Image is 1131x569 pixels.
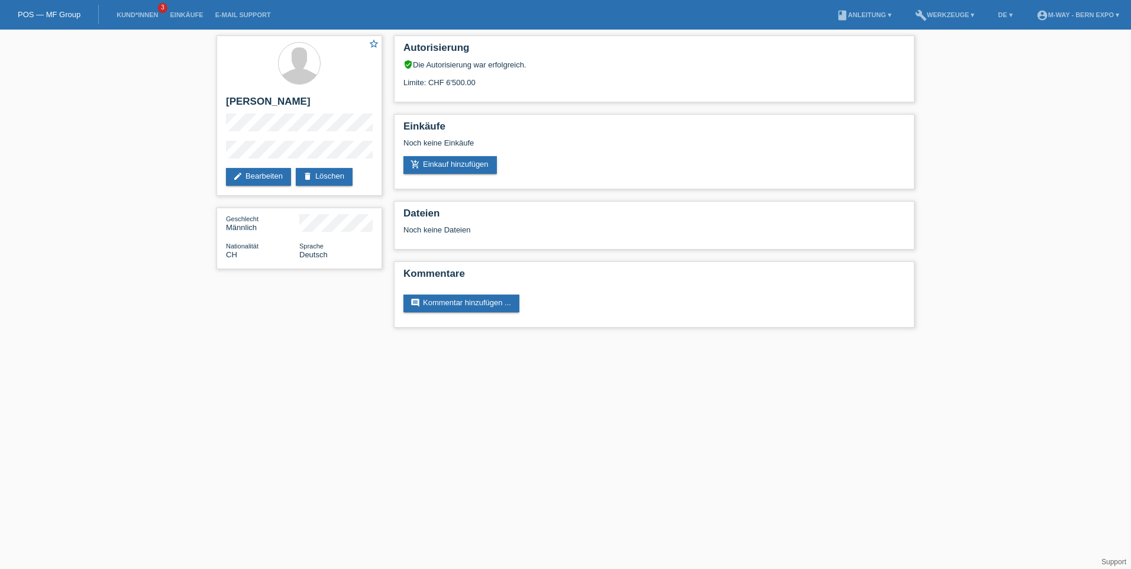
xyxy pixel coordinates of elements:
[1030,11,1125,18] a: account_circlem-way - Bern Expo ▾
[226,243,258,250] span: Nationalität
[226,96,373,114] h2: [PERSON_NAME]
[303,172,312,181] i: delete
[226,168,291,186] a: editBearbeiten
[158,3,167,13] span: 3
[915,9,927,21] i: build
[403,268,905,286] h2: Kommentare
[403,138,905,156] div: Noch keine Einkäufe
[369,38,379,49] i: star_border
[411,298,420,308] i: comment
[226,214,299,232] div: Männlich
[403,225,765,234] div: Noch keine Dateien
[1101,558,1126,566] a: Support
[403,69,905,87] div: Limite: CHF 6'500.00
[836,9,848,21] i: book
[1036,9,1048,21] i: account_circle
[226,250,237,259] span: Schweiz
[296,168,353,186] a: deleteLöschen
[403,156,497,174] a: add_shopping_cartEinkauf hinzufügen
[831,11,897,18] a: bookAnleitung ▾
[403,60,413,69] i: verified_user
[403,121,905,138] h2: Einkäufe
[209,11,277,18] a: E-Mail Support
[111,11,164,18] a: Kund*innen
[299,250,328,259] span: Deutsch
[18,10,80,19] a: POS — MF Group
[299,243,324,250] span: Sprache
[164,11,209,18] a: Einkäufe
[403,42,905,60] h2: Autorisierung
[909,11,981,18] a: buildWerkzeuge ▾
[403,208,905,225] h2: Dateien
[992,11,1018,18] a: DE ▾
[403,60,905,69] div: Die Autorisierung war erfolgreich.
[226,215,258,222] span: Geschlecht
[233,172,243,181] i: edit
[411,160,420,169] i: add_shopping_cart
[403,295,519,312] a: commentKommentar hinzufügen ...
[369,38,379,51] a: star_border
